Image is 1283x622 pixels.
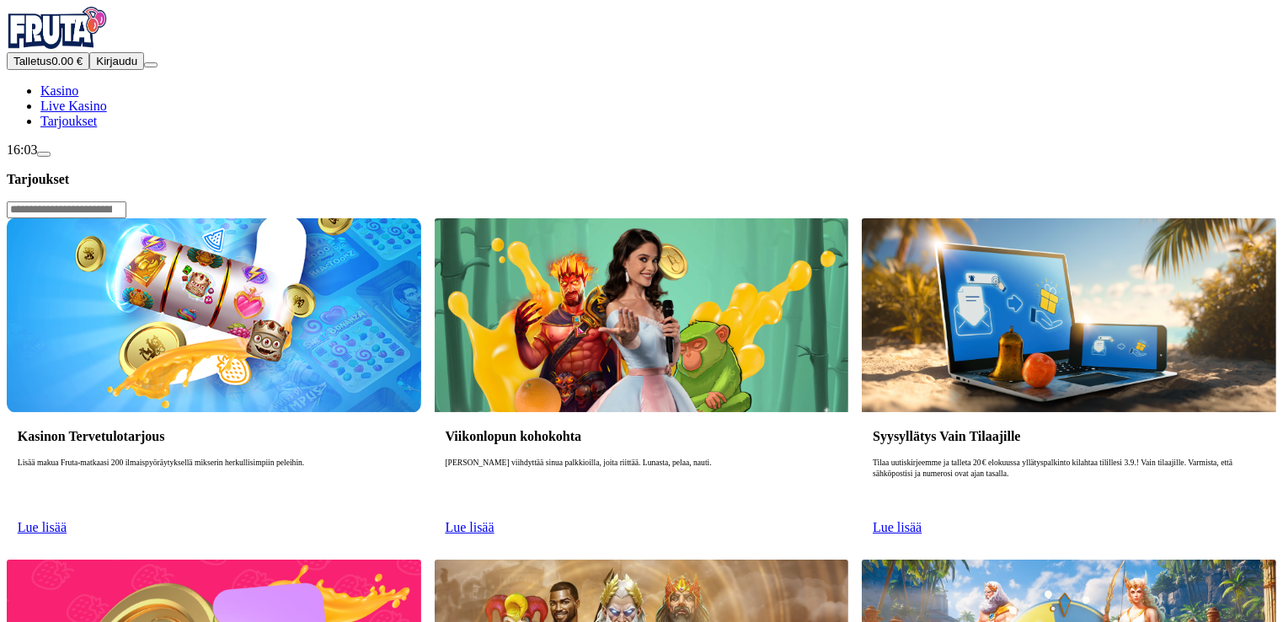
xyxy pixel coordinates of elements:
[144,62,158,67] button: menu
[40,99,107,113] a: Live Kasino
[7,218,421,411] img: Kasinon Tervetulotarjous
[445,428,837,444] h3: Viikonlopun kohokohta
[7,37,108,51] a: Fruta
[7,83,1276,129] nav: Main menu
[18,428,410,444] h3: Kasinon Tervetulotarjous
[18,520,67,534] a: Lue lisää
[873,428,1265,444] h3: Syysyllätys Vain Tilaajille
[445,520,494,534] a: Lue lisää
[13,55,51,67] span: Talletus
[7,52,89,70] button: Talletusplus icon0.00 €
[37,152,51,157] button: live-chat
[40,114,97,128] a: Tarjoukset
[873,458,1265,512] p: Tilaa uutiskirjeemme ja talleta 20 € elokuussa yllätyspalkinto kilahtaa tilillesi 3.9.! Vain tila...
[51,55,83,67] span: 0.00 €
[7,201,126,218] input: Search
[7,7,108,49] img: Fruta
[862,218,1276,411] img: Syysyllätys Vain Tilaajille
[7,7,1276,129] nav: Primary
[445,458,837,512] p: [PERSON_NAME] viihdyttää sinua palkkioilla, joita riittää. Lunasta, pelaa, nauti.
[7,142,37,157] span: 16:03
[89,52,144,70] button: Kirjaudu
[18,458,410,512] p: Lisää makua Fruta-matkaasi 200 ilmaispyöräytyksellä mikserin herkullisimpiin peleihin.
[96,55,137,67] span: Kirjaudu
[40,83,78,98] a: Kasino
[873,520,922,534] a: Lue lisää
[7,171,1276,187] h3: Tarjoukset
[435,218,849,411] img: Viikonlopun kohokohta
